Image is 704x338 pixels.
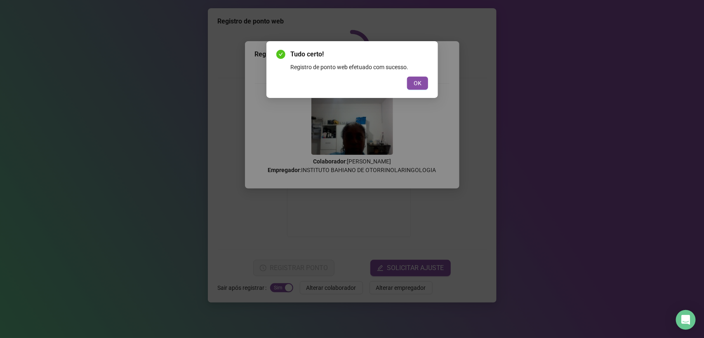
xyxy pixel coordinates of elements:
button: OK [407,77,428,90]
span: check-circle [276,50,285,59]
div: Open Intercom Messenger [676,310,696,330]
span: OK [414,79,421,88]
div: Registro de ponto web efetuado com sucesso. [290,63,428,72]
span: Tudo certo! [290,49,428,59]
